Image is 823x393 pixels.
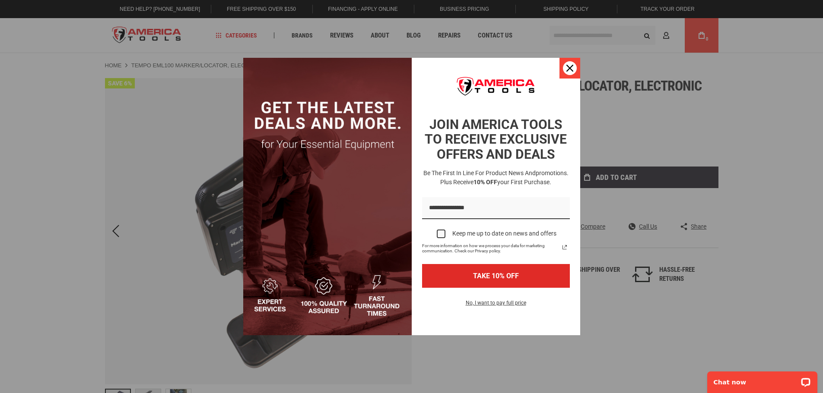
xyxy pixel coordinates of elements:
svg: close icon [566,65,573,72]
a: Read our Privacy Policy [559,242,570,252]
h3: Be the first in line for product news and [420,169,572,187]
input: Email field [422,197,570,219]
strong: JOIN AMERICA TOOLS TO RECEIVE EXCLUSIVE OFFERS AND DEALS [425,117,567,162]
button: Close [559,58,580,79]
span: For more information on how we process your data for marketing communication. Check our Privacy p... [422,243,559,254]
iframe: LiveChat chat widget [702,366,823,393]
strong: 10% OFF [473,179,497,185]
div: Keep me up to date on news and offers [452,230,556,237]
button: No, I want to pay full price [459,298,533,313]
button: TAKE 10% OFF [422,264,570,288]
svg: link icon [559,242,570,252]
